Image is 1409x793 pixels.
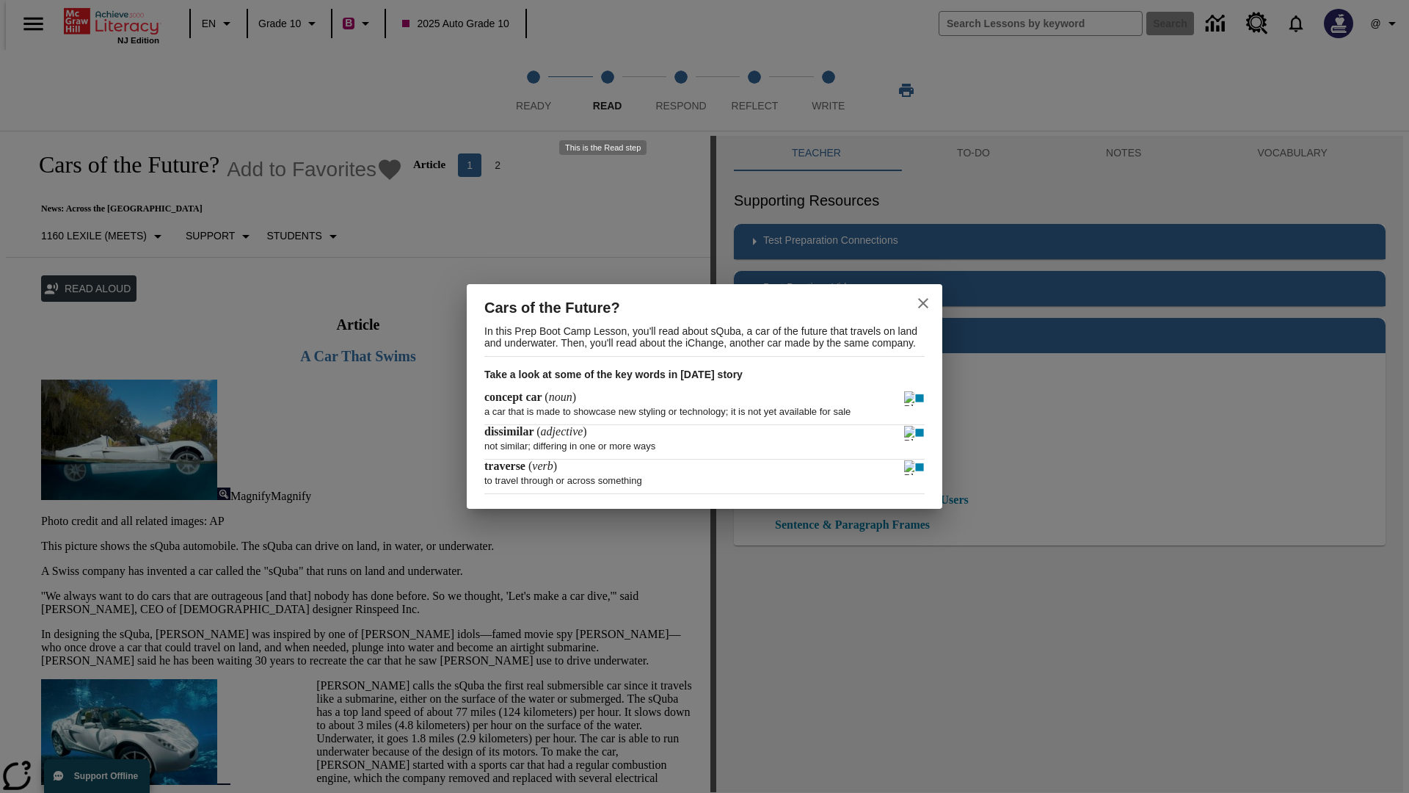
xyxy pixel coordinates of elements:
div: This is the Read step [559,140,647,155]
p: to travel through or across something [484,468,925,486]
p: not similar; differing in one or more ways [484,433,925,452]
h4: ( ) [484,460,557,473]
img: Stop - concept car [914,391,925,406]
h4: ( ) [484,425,587,438]
img: Stop - dissimilar [914,426,925,441]
h3: Take a look at some of the key words in [DATE] story [484,357,925,391]
img: Play - traverse [904,460,914,475]
p: In this Prep Boot Camp Lesson, you'll read about sQuba, a car of the future that travels on land ... [484,319,925,356]
img: Play - dissimilar [904,426,914,441]
button: close [906,286,941,321]
h4: ( ) [484,391,576,404]
span: noun [549,391,572,403]
img: Play - concept car [904,391,914,406]
span: concept car [484,391,545,403]
span: traverse [484,460,528,472]
img: Stop - traverse [914,460,925,475]
span: verb [532,460,553,472]
span: dissimilar [484,425,536,438]
h2: Cars of the Future? [484,296,881,319]
span: adjective [541,425,583,438]
p: a car that is made to showcase new styling or technology; it is not yet available for sale [484,399,925,417]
